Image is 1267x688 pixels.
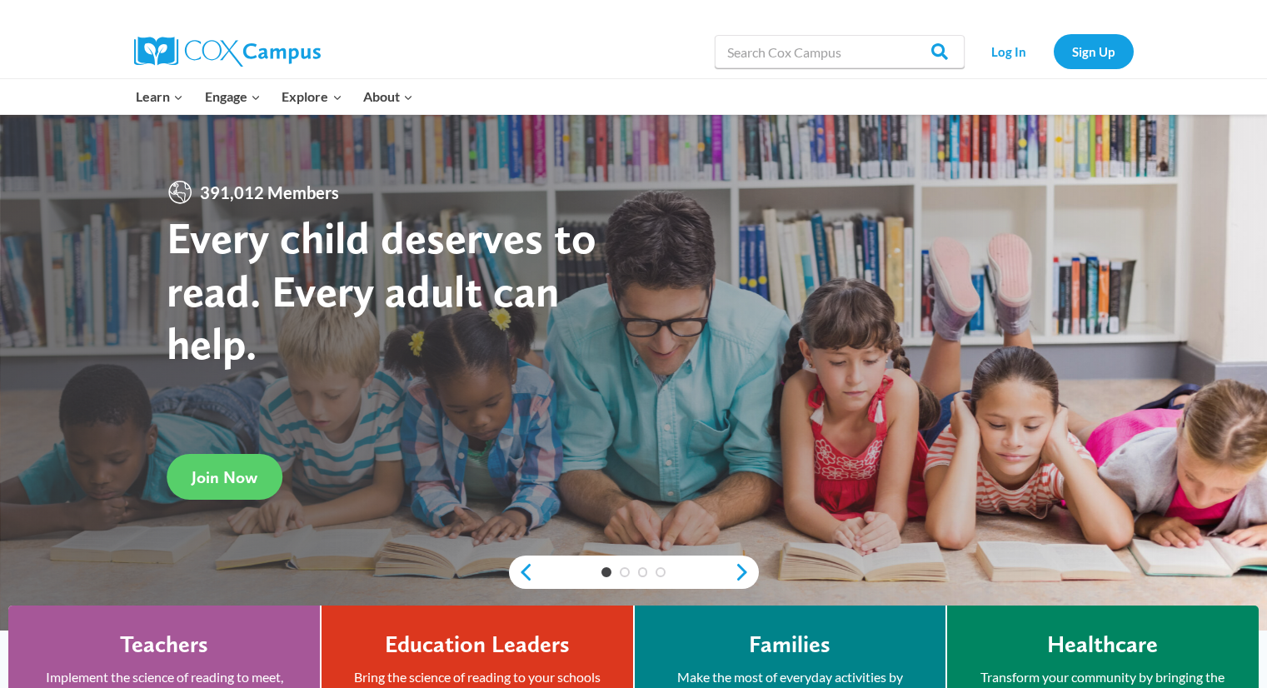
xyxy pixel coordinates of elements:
a: 4 [656,567,666,577]
a: previous [509,562,534,582]
h4: Teachers [120,631,208,659]
a: Log In [973,34,1045,68]
a: 1 [601,567,611,577]
input: Search Cox Campus [715,35,965,68]
a: 2 [620,567,630,577]
span: About [363,86,413,107]
nav: Secondary Navigation [973,34,1134,68]
div: content slider buttons [509,556,759,589]
h4: Education Leaders [385,631,570,659]
span: Join Now [192,467,257,487]
span: Engage [205,86,261,107]
nav: Primary Navigation [126,79,424,114]
strong: Every child deserves to read. Every adult can help. [167,211,596,370]
img: Cox Campus [134,37,321,67]
span: 391,012 Members [193,179,346,206]
a: next [734,562,759,582]
a: Sign Up [1054,34,1134,68]
h4: Healthcare [1047,631,1158,659]
a: Join Now [167,454,282,500]
a: 3 [638,567,648,577]
span: Explore [282,86,342,107]
span: Learn [136,86,183,107]
h4: Families [749,631,831,659]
